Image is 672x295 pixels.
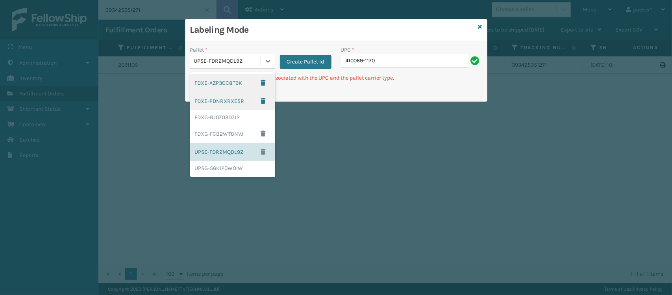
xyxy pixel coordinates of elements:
[190,24,475,36] h3: Labeling Mode
[190,161,275,176] div: UPSG-56KIP0WOIW
[190,92,275,110] div: FDXE-PDNRXRXE5R
[341,46,355,54] label: UPC
[194,57,261,65] div: UPSE-FDR2MQDL9Z
[190,143,275,161] div: UPSE-FDR2MQDL9Z
[190,125,275,143] div: FDXG-FCB2WT8NVJ
[190,74,482,82] p: Can't find any fulfillment orders associated with the UPC and the pallet carrier type.
[190,74,275,92] div: FDXE-AZP3CC8T9K
[280,55,331,69] button: Create Pallet Id
[190,46,208,54] label: Pallet
[190,110,275,125] div: FDXG-BJ07O3D712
